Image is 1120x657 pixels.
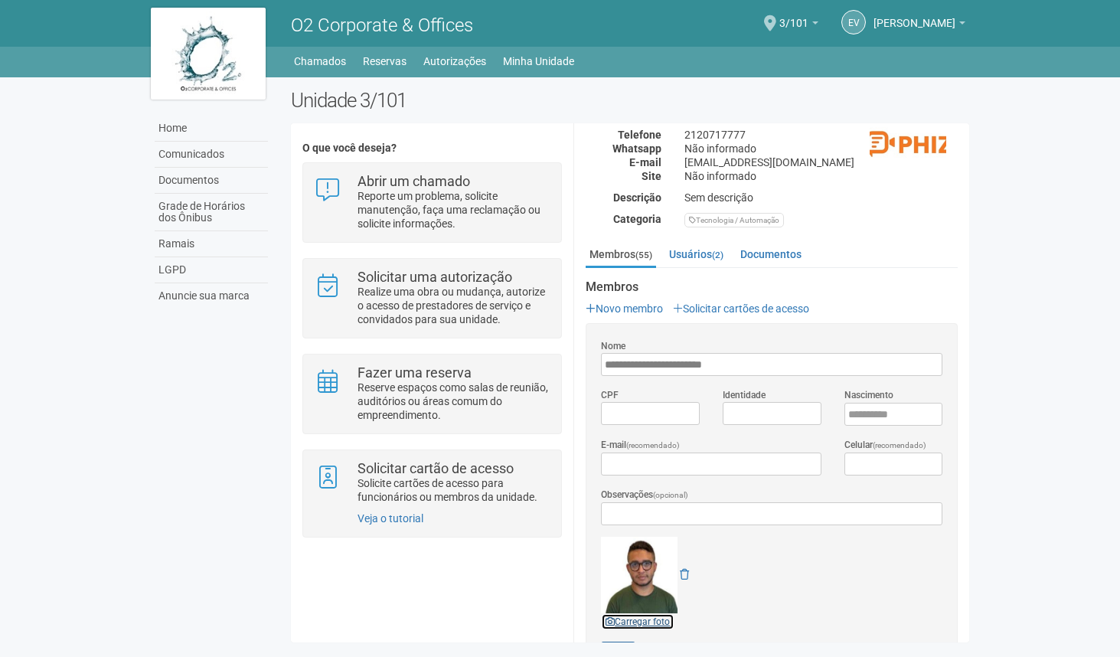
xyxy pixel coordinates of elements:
a: Solicitar uma autorização Realize uma obra ou mudança, autorize o acesso de prestadores de serviç... [315,270,550,326]
label: Identidade [723,388,766,402]
div: Não informado [673,142,969,155]
a: Documentos [736,243,805,266]
img: GetFile [601,537,678,613]
span: (recomendado) [626,441,680,449]
strong: Site [642,170,661,182]
label: Observações [601,488,688,502]
a: Reservas [363,51,407,72]
a: Home [155,116,268,142]
strong: Descrição [613,191,661,204]
label: Celular [844,438,926,453]
a: Documentos [155,168,268,194]
small: (55) [635,250,652,260]
a: 3/101 [779,19,818,31]
strong: Abrir um chamado [358,173,470,189]
div: 2120717777 [673,128,969,142]
a: Veja o tutorial [358,512,423,525]
div: Não informado [673,169,969,183]
strong: Solicitar cartão de acesso [358,460,514,476]
span: 3/101 [779,2,808,29]
strong: E-mail [629,156,661,168]
span: O2 Corporate & Offices [291,15,473,36]
span: (recomendado) [873,441,926,449]
strong: Membros [586,280,958,294]
small: (2) [712,250,723,260]
p: Reporte um problema, solicite manutenção, faça uma reclamação ou solicite informações. [358,189,550,230]
a: Anuncie sua marca [155,283,268,309]
label: CPF [601,388,619,402]
span: (opcional) [653,491,688,499]
a: Novo membro [586,302,663,315]
a: Ramais [155,231,268,257]
a: Solicitar cartão de acesso Solicite cartões de acesso para funcionários ou membros da unidade. [315,462,550,504]
a: Abrir um chamado Reporte um problema, solicite manutenção, faça uma reclamação ou solicite inform... [315,175,550,230]
strong: Categoria [613,213,661,225]
a: LGPD [155,257,268,283]
a: Grade de Horários dos Ônibus [155,194,268,231]
a: Chamados [294,51,346,72]
h2: Unidade 3/101 [291,89,970,112]
strong: Telefone [618,129,661,141]
a: EV [841,10,866,34]
a: Minha Unidade [503,51,574,72]
div: Sem descrição [673,191,969,204]
div: Tecnologia / Automação [684,213,784,227]
p: Realize uma obra ou mudança, autorize o acesso de prestadores de serviço e convidados para sua un... [358,285,550,326]
p: Reserve espaços como salas de reunião, auditórios ou áreas comum do empreendimento. [358,381,550,422]
a: Usuários(2) [665,243,727,266]
a: Membros(55) [586,243,656,268]
img: logo.jpg [151,8,266,100]
label: Nascimento [844,388,893,402]
a: Autorizações [423,51,486,72]
a: Carregar foto [601,613,674,630]
a: Comunicados [155,142,268,168]
p: Solicite cartões de acesso para funcionários ou membros da unidade. [358,476,550,504]
a: Solicitar cartões de acesso [673,302,809,315]
strong: Solicitar uma autorização [358,269,512,285]
h4: O que você deseja? [302,142,562,154]
a: Remover [680,568,689,580]
a: [PERSON_NAME] [873,19,965,31]
span: Eduany Vidal [873,2,955,29]
a: Fazer uma reserva Reserve espaços como salas de reunião, auditórios ou áreas comum do empreendime... [315,366,550,422]
label: Nome [601,339,625,353]
label: E-mail [601,438,680,453]
strong: Whatsapp [612,142,661,155]
div: [EMAIL_ADDRESS][DOMAIN_NAME] [673,155,969,169]
strong: Fazer uma reserva [358,364,472,381]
